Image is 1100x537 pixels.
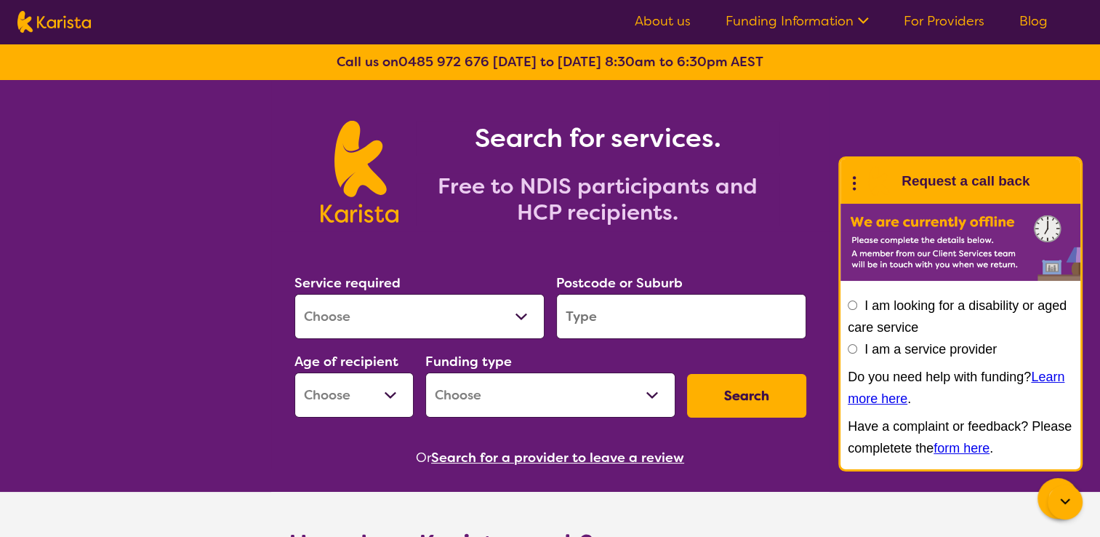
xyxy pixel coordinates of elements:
[904,12,984,30] a: For Providers
[294,353,398,370] label: Age of recipient
[902,170,1029,192] h1: Request a call back
[934,441,989,456] a: form here
[416,173,779,226] h2: Free to NDIS participants and HCP recipients.
[321,121,398,223] img: Karista logo
[848,366,1073,410] p: Do you need help with funding? .
[726,12,869,30] a: Funding Information
[864,167,893,196] img: Karista
[337,53,763,71] b: Call us on [DATE] to [DATE] 8:30am to 6:30pm AEST
[848,415,1073,459] p: Have a complaint or feedback? Please completete the .
[687,374,806,418] button: Search
[1019,12,1048,30] a: Blog
[635,12,691,30] a: About us
[17,11,91,33] img: Karista logo
[556,274,683,292] label: Postcode or Suburb
[556,294,806,339] input: Type
[416,447,431,469] span: Or
[416,121,779,156] h1: Search for services.
[425,353,512,370] label: Funding type
[840,204,1080,281] img: Karista offline chat form to request call back
[864,342,997,357] label: I am a service provider
[294,274,401,292] label: Service required
[1037,478,1078,519] button: Channel Menu
[848,298,1067,335] label: I am looking for a disability or aged care service
[398,53,489,71] a: 0485 972 676
[431,447,684,469] button: Search for a provider to leave a review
